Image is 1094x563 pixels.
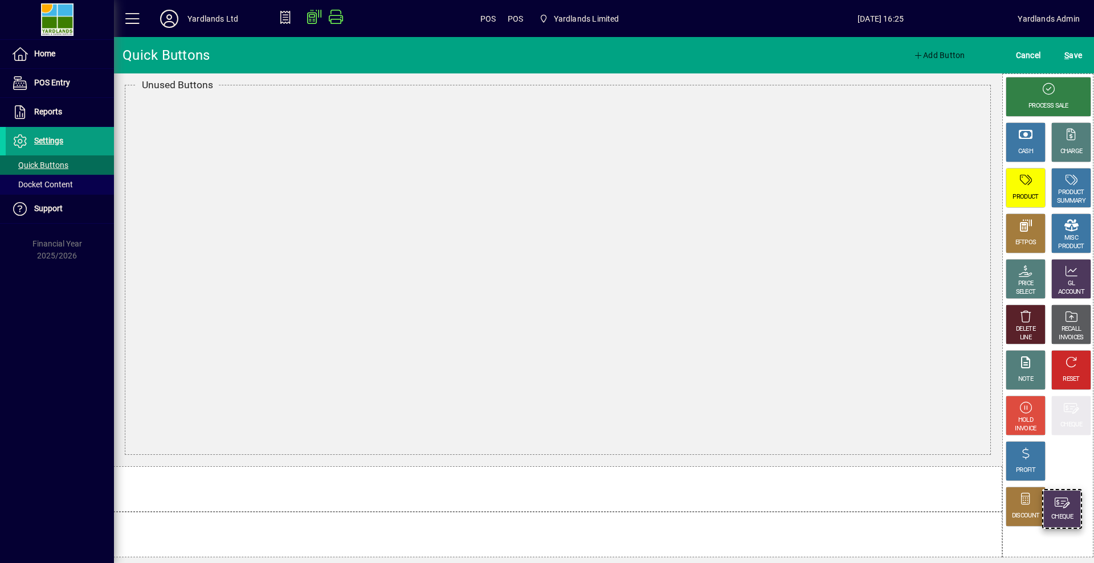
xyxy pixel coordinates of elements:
[1016,466,1035,475] div: PROFIT
[508,10,524,28] span: POS
[187,10,238,28] div: Yardlands Ltd
[1068,280,1075,288] div: GL
[1015,425,1036,433] div: INVOICE
[1018,375,1033,384] div: NOTE
[1013,45,1044,65] button: Cancel
[1063,375,1080,384] div: RESET
[34,204,63,213] span: Support
[1060,147,1083,156] div: CHARGE
[6,195,114,223] a: Support
[909,45,970,65] button: Add Button
[534,9,623,29] span: Yardlands Limited
[34,107,62,116] span: Reports
[1064,234,1078,243] div: MISC
[480,10,496,28] span: POS
[1058,243,1084,251] div: PRODUCT
[1016,325,1035,334] div: DELETE
[1013,193,1038,202] div: PRODUCT
[1058,288,1084,297] div: ACCOUNT
[1064,51,1069,60] span: S
[136,79,219,91] h5: Unused Buttons
[151,9,187,29] button: Profile
[6,40,114,68] a: Home
[1064,46,1082,64] span: ave
[11,180,73,189] span: Docket Content
[6,98,114,126] a: Reports
[1018,147,1033,156] div: CASH
[1018,416,1033,425] div: HOLD
[6,155,114,175] a: Quick Buttons
[1016,288,1036,297] div: SELECT
[913,46,965,64] span: Add Button
[6,69,114,97] a: POS Entry
[34,49,55,58] span: Home
[1015,239,1036,247] div: EFTPOS
[1062,45,1085,65] button: Save
[1016,46,1041,64] span: Cancel
[1062,325,1081,334] div: RECALL
[123,46,210,64] div: Quick Buttons
[1058,188,1084,197] div: PRODUCT
[554,10,619,28] span: Yardlands Limited
[11,161,68,170] span: Quick Buttons
[1059,334,1083,342] div: INVOICES
[1020,334,1031,342] div: LINE
[1018,280,1034,288] div: PRICE
[744,10,1018,28] span: [DATE] 16:25
[1018,10,1080,28] div: Yardlands Admin
[1012,512,1039,520] div: DISCOUNT
[34,78,70,87] span: POS Entry
[34,136,63,145] span: Settings
[1057,197,1085,206] div: SUMMARY
[1028,102,1068,110] div: PROCESS SALE
[6,175,114,194] a: Docket Content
